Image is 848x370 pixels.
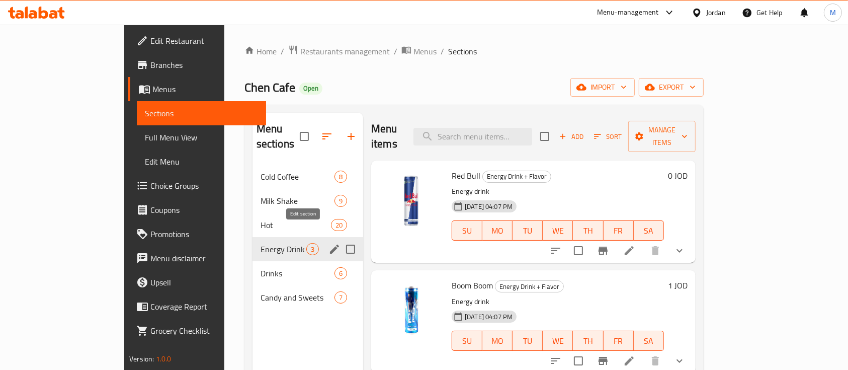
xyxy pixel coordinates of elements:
button: export [639,78,704,97]
span: Candy and Sweets [261,291,334,304]
button: delete [643,239,667,263]
span: SA [638,224,660,238]
button: MO [482,220,513,241]
span: Coupons [150,204,258,216]
svg: Show Choices [673,245,686,257]
div: Cold Coffee [261,171,334,183]
div: Hot20 [252,213,363,237]
span: Manage items [636,124,688,149]
span: Branches [150,59,258,71]
button: TH [573,331,603,351]
div: Drinks [261,267,334,279]
a: Edit Restaurant [128,29,266,53]
input: search [413,128,532,145]
div: items [306,243,319,255]
span: Promotions [150,228,258,240]
li: / [394,45,397,57]
a: Choice Groups [128,174,266,198]
span: FR [608,334,630,348]
button: SA [634,331,664,351]
span: M [830,7,836,18]
span: import [578,81,627,94]
div: Energy Drink + Flavor [495,280,564,292]
span: 3 [307,245,318,254]
span: MO [486,224,508,238]
a: Menus [401,45,437,58]
span: Select all sections [294,126,315,147]
span: Edit Restaurant [150,35,258,47]
a: Promotions [128,222,266,246]
span: Select to update [568,240,589,261]
div: Drinks6 [252,261,363,285]
h2: Menu items [371,121,401,152]
span: 6 [335,269,347,278]
button: Add [555,129,587,144]
h2: Menu sections [257,121,300,152]
span: Hot [261,219,331,231]
a: Coupons [128,198,266,222]
button: show more [667,239,692,263]
span: Sort sections [315,124,339,149]
button: SU [452,331,482,351]
span: WE [547,334,569,348]
span: Version: [129,352,154,365]
img: Boom Boom [379,278,444,343]
span: Sort items [587,129,628,144]
a: Branches [128,53,266,77]
button: TH [573,220,603,241]
div: Milk Shake9 [252,189,363,213]
li: / [281,45,284,57]
button: WE [543,331,573,351]
span: MO [486,334,508,348]
button: FR [604,331,634,351]
nav: breadcrumb [244,45,704,58]
div: Cold Coffee8 [252,165,363,189]
div: Energy Drink + Flavor [482,171,551,183]
span: Milk Shake [261,195,334,207]
a: Edit menu item [623,245,635,257]
span: Select section [534,126,555,147]
span: SU [456,224,478,238]
span: 1.0.0 [156,352,172,365]
span: Menus [152,83,258,95]
a: Menu disclaimer [128,246,266,270]
button: sort-choices [544,239,568,263]
span: [DATE] 04:07 PM [461,202,517,211]
span: Upsell [150,276,258,288]
div: Jordan [706,7,726,18]
h6: 0 JOD [668,169,688,183]
span: Coverage Report [150,301,258,313]
button: MO [482,331,513,351]
button: Sort [591,129,624,144]
a: Restaurants management [288,45,390,58]
button: edit [327,242,342,257]
span: Menu disclaimer [150,252,258,264]
span: [DATE] 04:07 PM [461,312,517,322]
button: SA [634,220,664,241]
span: 9 [335,196,347,206]
div: items [334,291,347,304]
button: SU [452,220,482,241]
p: Energy drink [452,295,664,308]
p: Energy drink [452,185,664,198]
a: Coverage Report [128,294,266,319]
span: 7 [335,293,347,303]
a: Menus [128,77,266,101]
span: FR [608,224,630,238]
a: Edit Menu [137,150,266,174]
span: TU [517,334,539,348]
span: Add [558,131,585,142]
span: TH [577,334,599,348]
span: 8 [335,172,347,182]
li: / [441,45,444,57]
span: Edit Menu [145,156,258,168]
a: Upsell [128,270,266,294]
span: Grocery Checklist [150,325,258,337]
span: export [647,81,696,94]
span: Sections [448,45,477,57]
button: WE [543,220,573,241]
span: Red Bull [452,168,480,183]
